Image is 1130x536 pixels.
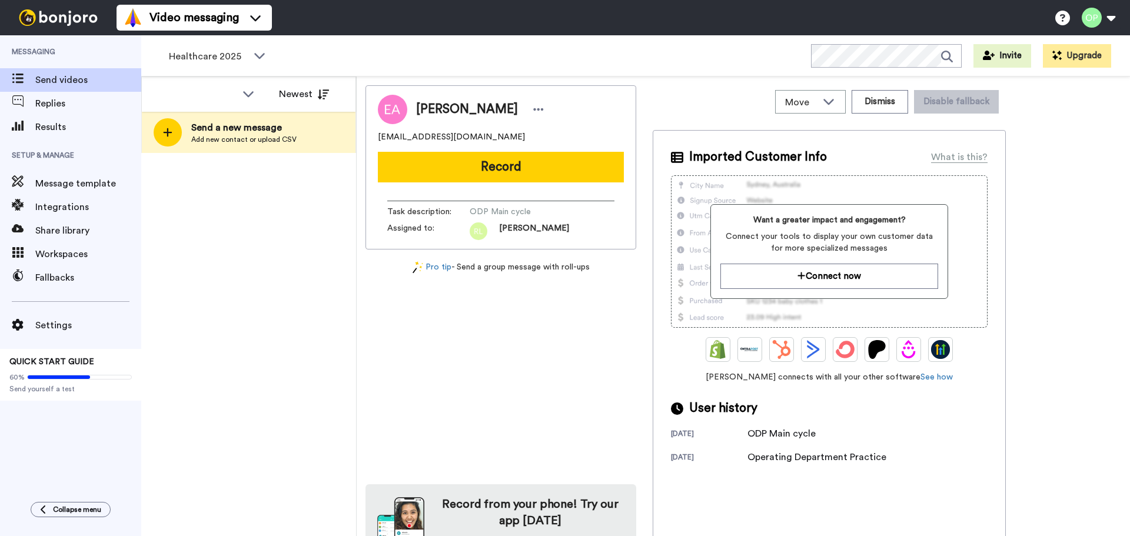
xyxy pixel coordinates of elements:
[413,261,451,274] a: Pro tip
[35,177,141,191] span: Message template
[378,95,407,124] img: Image of Emmanuel Agyeman
[499,222,569,240] span: [PERSON_NAME]
[470,222,487,240] img: rl.png
[931,340,950,359] img: GoHighLevel
[689,148,827,166] span: Imported Customer Info
[9,372,25,382] span: 60%
[920,373,953,381] a: See how
[9,384,132,394] span: Send yourself a test
[35,271,141,285] span: Fallbacks
[709,340,727,359] img: Shopify
[169,49,248,64] span: Healthcare 2025
[868,340,886,359] img: Patreon
[270,82,338,106] button: Newest
[436,496,624,529] h4: Record from your phone! Try our app [DATE]
[914,90,999,114] button: Disable fallback
[149,9,239,26] span: Video messaging
[53,505,101,514] span: Collapse menu
[387,222,470,240] span: Assigned to:
[720,231,938,254] span: Connect your tools to display your own customer data for more specialized messages
[35,120,141,134] span: Results
[378,152,624,182] button: Record
[689,399,757,417] span: User history
[899,340,918,359] img: Drip
[35,73,141,87] span: Send videos
[35,224,141,238] span: Share library
[720,214,938,226] span: Want a greater impact and engagement?
[671,371,988,383] span: [PERSON_NAME] connects with all your other software
[14,9,102,26] img: bj-logo-header-white.svg
[1043,44,1111,68] button: Upgrade
[470,206,581,218] span: ODP Main cycle
[836,340,855,359] img: ConvertKit
[35,96,141,111] span: Replies
[31,502,111,517] button: Collapse menu
[671,452,747,464] div: [DATE]
[387,206,470,218] span: Task description :
[35,318,141,332] span: Settings
[772,340,791,359] img: Hubspot
[9,358,94,366] span: QUICK START GUIDE
[365,261,636,274] div: - Send a group message with roll-ups
[720,264,938,289] button: Connect now
[124,8,142,27] img: vm-color.svg
[191,121,297,135] span: Send a new message
[416,101,518,118] span: [PERSON_NAME]
[671,429,747,441] div: [DATE]
[804,340,823,359] img: ActiveCampaign
[35,247,141,261] span: Workspaces
[931,150,988,164] div: What is this?
[378,131,525,143] span: [EMAIL_ADDRESS][DOMAIN_NAME]
[747,427,816,441] div: ODP Main cycle
[191,135,297,144] span: Add new contact or upload CSV
[35,200,141,214] span: Integrations
[973,44,1031,68] button: Invite
[852,90,908,114] button: Dismiss
[747,450,886,464] div: Operating Department Practice
[740,340,759,359] img: Ontraport
[785,95,817,109] span: Move
[413,261,423,274] img: magic-wand.svg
